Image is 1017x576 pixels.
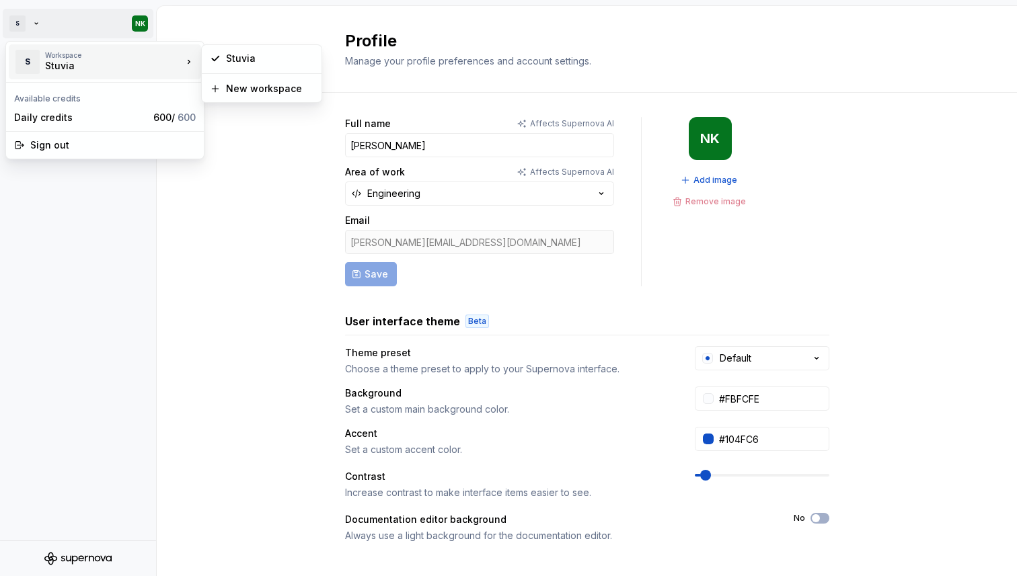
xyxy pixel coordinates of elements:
[9,85,201,107] div: Available credits
[226,82,313,95] div: New workspace
[14,111,148,124] div: Daily credits
[45,51,182,59] div: Workspace
[178,112,196,123] span: 600
[226,52,313,65] div: Stuvia
[15,50,40,74] div: S
[45,59,159,73] div: Stuvia
[30,138,196,152] div: Sign out
[153,112,196,123] span: 600 /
